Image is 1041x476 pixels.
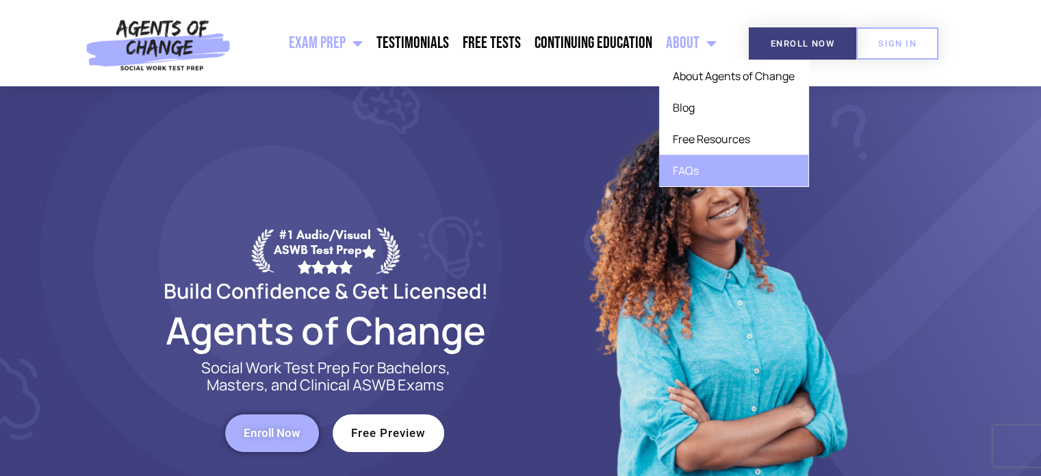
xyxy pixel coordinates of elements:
[856,27,938,60] a: SIGN IN
[659,155,808,186] a: FAQs
[131,314,521,346] h2: Agents of Change
[659,123,808,155] a: Free Resources
[237,26,723,60] nav: Menu
[878,39,916,48] span: SIGN IN
[659,92,808,123] a: Blog
[749,27,856,60] a: Enroll Now
[333,414,444,452] a: Free Preview
[274,227,376,273] div: #1 Audio/Visual ASWB Test Prep
[351,427,426,439] span: Free Preview
[659,60,808,92] a: About Agents of Change
[659,60,808,186] ul: About
[282,26,370,60] a: Exam Prep
[659,26,723,60] a: About
[225,414,319,452] a: Enroll Now
[185,360,466,394] p: Social Work Test Prep For Bachelors, Masters, and Clinical ASWB Exams
[456,26,528,60] a: Free Tests
[244,427,300,439] span: Enroll Now
[370,26,456,60] a: Testimonials
[528,26,659,60] a: Continuing Education
[771,39,834,48] span: Enroll Now
[131,281,521,301] h2: Build Confidence & Get Licensed!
